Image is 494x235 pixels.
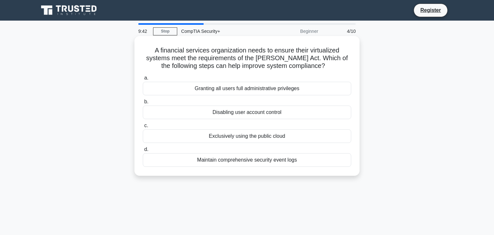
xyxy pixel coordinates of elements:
[144,99,148,104] span: b.
[144,123,148,128] span: c.
[322,25,360,38] div: 4/10
[144,75,148,80] span: a.
[416,6,445,14] a: Register
[134,25,153,38] div: 9:42
[153,27,177,35] a: Stop
[144,146,148,152] span: d.
[177,25,266,38] div: CompTIA Security+
[143,106,351,119] div: Disabling user account control
[266,25,322,38] div: Beginner
[143,153,351,167] div: Maintain comprehensive security event logs
[143,129,351,143] div: Exclusively using the public cloud
[143,82,351,95] div: Granting all users full administrative privileges
[142,46,352,70] h5: A financial services organization needs to ensure their virtualized systems meet the requirements...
